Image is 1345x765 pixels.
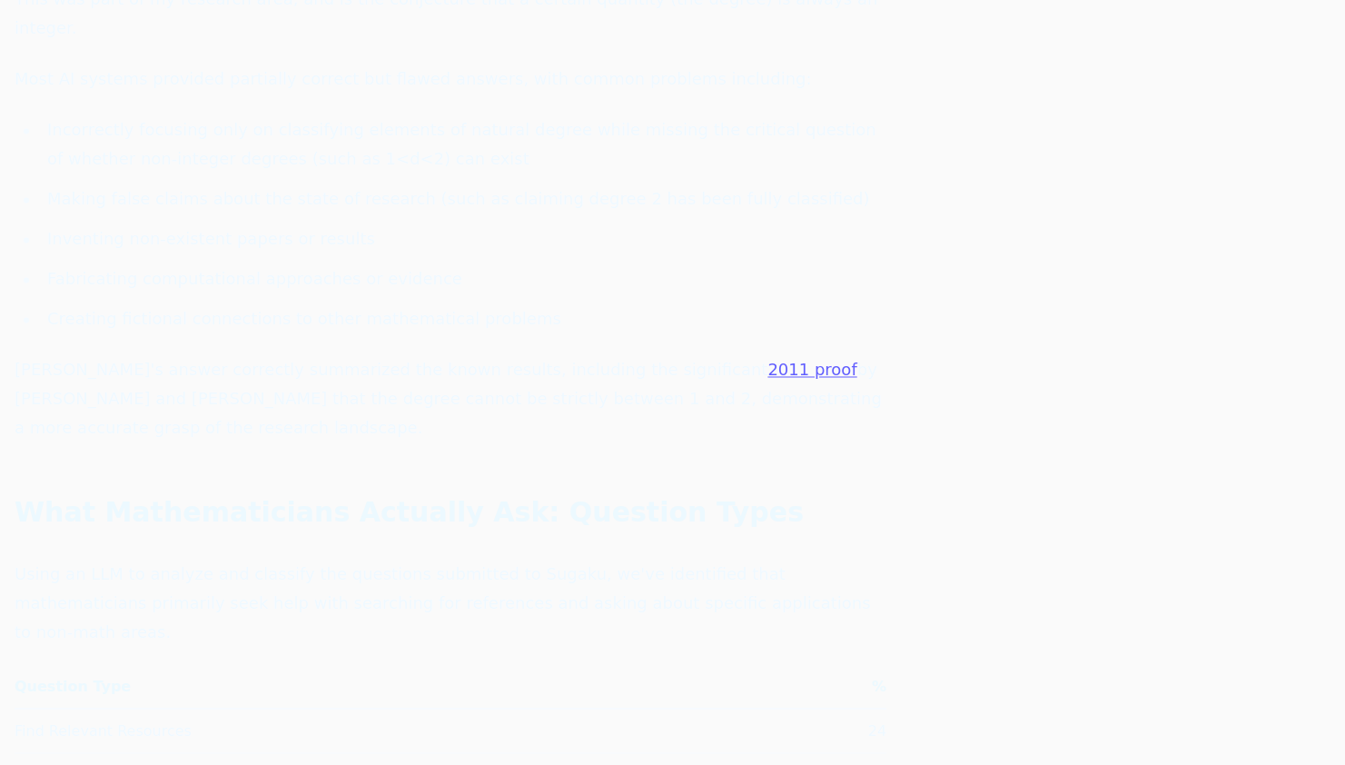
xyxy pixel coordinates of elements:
[15,708,789,752] td: Find Relevant Resources
[789,708,886,752] td: 24
[40,184,886,214] li: Making false claims about the state of research (such as claiming degree 2 has been fully classif...
[789,675,886,709] th: %
[15,355,886,442] p: [PERSON_NAME]'s answer correctly summarized the known results, including the significant by [PERS...
[15,493,886,530] h2: What Mathematicians Actually Ask: Question Types
[15,65,886,94] p: Most AI systems provided partially correct but flawed answers, with common problems including:
[40,264,886,293] li: Fabricating computational approaches or evidence
[15,559,886,646] p: Using an LLM to analyze and classify the questions submitted to Sugaku, we've identified that mat...
[40,115,886,174] li: Incorrectly focusing only on classifying elements of natural degree while missing the critical qu...
[40,304,886,333] li: Creating fictional connections to other mathematical problems
[767,360,856,379] a: 2011 proof
[40,224,886,253] li: Inventing non-existent papers or results
[15,675,789,709] th: Question Type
